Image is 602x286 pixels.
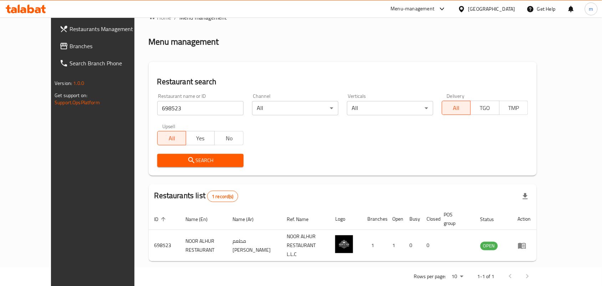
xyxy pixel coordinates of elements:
button: TGO [470,101,499,115]
button: TMP [499,101,528,115]
span: Name (Ar) [233,215,263,224]
div: Export file [517,188,534,205]
span: ID [154,215,168,224]
td: NOOR ALHUR RESTAURANT L.L.C [281,230,330,261]
h2: Restaurants list [154,190,238,202]
button: Search [157,154,244,167]
label: Delivery [447,94,465,99]
span: Branches [70,42,146,50]
span: OPEN [480,242,498,250]
label: Upsell [162,124,175,129]
div: Rows per page: [449,271,466,282]
h2: Menu management [149,36,219,47]
span: TGO [474,103,496,113]
td: 1 [387,230,404,261]
div: Menu [518,241,531,250]
div: [GEOGRAPHIC_DATA] [468,5,515,13]
th: Open [387,208,404,230]
span: Search Branch Phone [70,59,146,67]
p: Rows per page: [414,272,446,281]
td: NOOR ALHUR RESTAURANT [180,230,227,261]
p: 1-1 of 1 [478,272,495,281]
td: 0 [404,230,421,261]
button: All [157,131,186,145]
th: Busy [404,208,421,230]
div: Menu-management [391,5,435,13]
span: m [589,5,593,13]
th: Branches [362,208,387,230]
span: Search [163,156,238,165]
th: Action [512,208,537,230]
span: Version: [55,79,72,88]
span: Ref. Name [287,215,318,224]
li: / [174,13,177,22]
span: All [160,133,183,144]
button: Yes [186,131,215,145]
span: TMP [502,103,525,113]
button: All [442,101,471,115]
table: enhanced table [149,208,537,261]
span: 1 record(s) [208,193,238,200]
div: Total records count [207,191,238,202]
input: Search for restaurant name or ID.. [157,101,244,115]
th: Logo [330,208,362,230]
img: NOOR ALHUR RESTAURANT [335,235,353,253]
td: 698523 [149,230,180,261]
a: Support.OpsPlatform [55,98,100,107]
th: Closed [421,208,438,230]
span: Status [480,215,504,224]
span: Restaurants Management [70,25,146,33]
td: 1 [362,230,387,261]
span: No [218,133,240,144]
span: POS group [444,210,466,227]
a: Search Branch Phone [54,55,152,72]
div: All [252,101,338,115]
span: All [445,103,468,113]
span: Name (En) [186,215,217,224]
span: 1.0.0 [73,79,84,88]
h2: Restaurant search [157,76,528,87]
div: All [347,101,433,115]
button: No [214,131,243,145]
td: مطعم [PERSON_NAME] [227,230,281,261]
span: Menu management [180,13,227,22]
span: Get support on: [55,91,87,100]
a: Branches [54,37,152,55]
a: Home [149,13,172,22]
span: Yes [189,133,212,144]
a: Restaurants Management [54,20,152,37]
td: 0 [421,230,438,261]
